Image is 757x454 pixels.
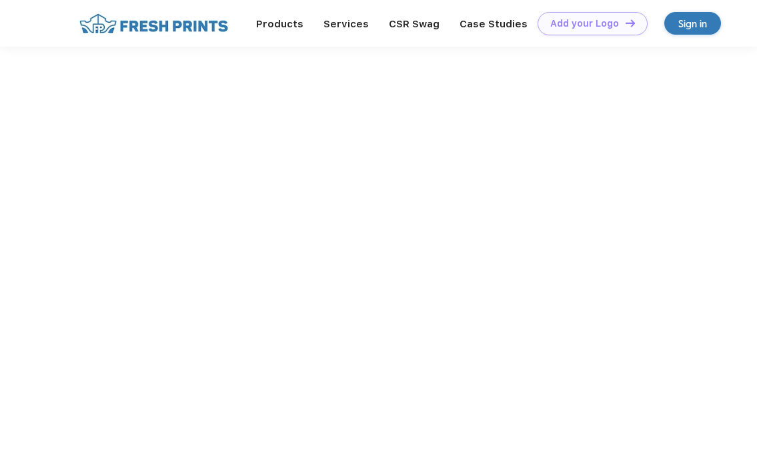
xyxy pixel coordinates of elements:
a: Services [323,18,369,30]
a: CSR Swag [389,18,440,30]
div: Sign in [678,16,707,31]
a: Products [256,18,303,30]
a: Sign in [664,12,721,35]
img: DT [626,19,635,27]
div: Add your Logo [550,18,619,29]
img: fo%20logo%202.webp [75,12,232,35]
